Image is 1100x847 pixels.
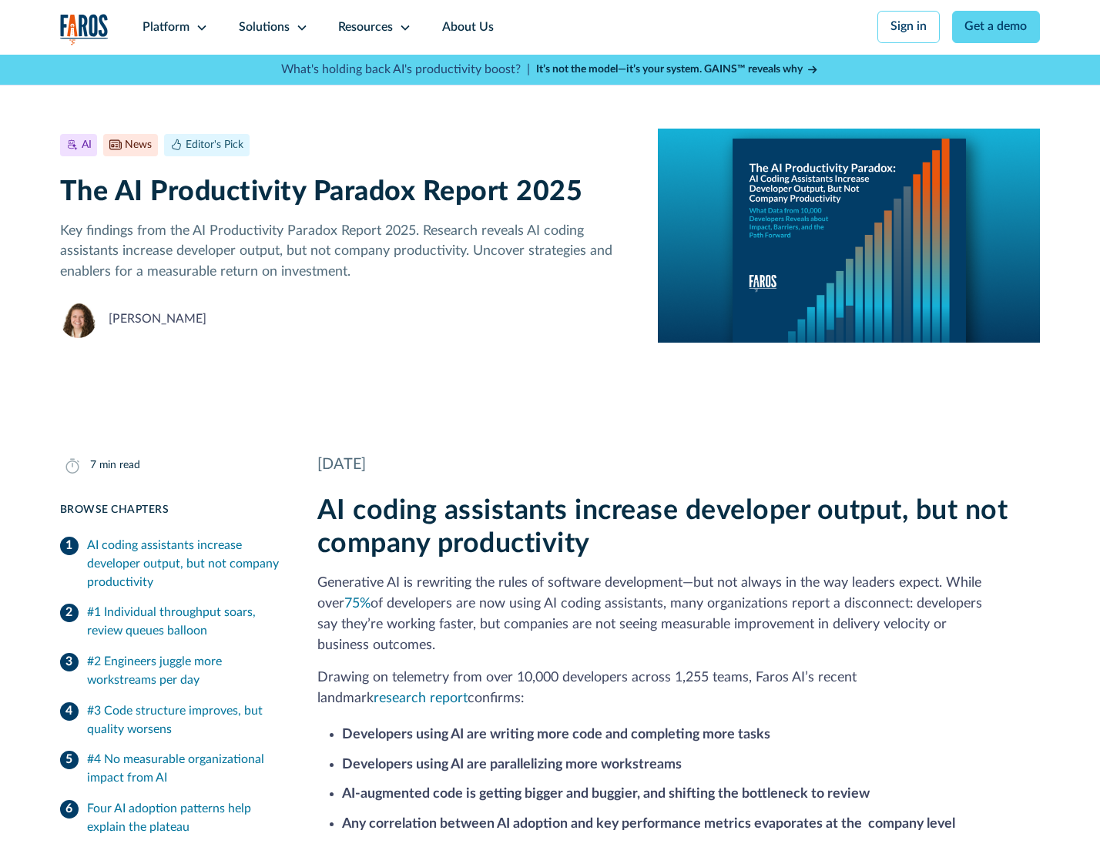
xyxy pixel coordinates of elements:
[87,537,280,592] div: AI coding assistants increase developer output, but not company productivity
[125,137,152,153] div: News
[87,702,280,739] div: #3 Code structure improves, but quality worsens
[317,668,1041,709] p: Drawing on telemetry from over 10,000 developers across 1,255 teams, Faros AI’s recent landmark c...
[342,787,870,800] strong: AI-augmented code is getting bigger and buggier, and shifting the bottleneck to review
[60,745,280,794] a: #4 No measurable organizational impact from AI
[342,817,955,830] strong: Any correlation between AI adoption and key performance metrics evaporates at the company level
[87,653,280,690] div: #2 Engineers juggle more workstreams per day
[87,800,280,837] div: Four AI adoption patterns help explain the plateau
[317,494,1041,561] h2: AI coding assistants increase developer output, but not company productivity
[90,457,96,474] div: 7
[60,14,109,45] a: home
[60,221,634,283] p: Key findings from the AI Productivity Paradox Report 2025. Research reveals AI coding assistants ...
[344,597,371,610] a: 75%
[317,573,1041,655] p: Generative AI is rewriting the rules of software development—but not always in the way leaders ex...
[60,301,97,338] img: Neely Dunlap
[342,758,682,771] strong: Developers using AI are parallelizing more workstreams
[87,604,280,641] div: #1 Individual throughput soars, review queues balloon
[143,18,189,37] div: Platform
[60,14,109,45] img: Logo of the analytics and reporting company Faros.
[317,454,1041,477] div: [DATE]
[536,64,803,75] strong: It’s not the model—it’s your system. GAINS™ reveals why
[60,598,280,647] a: #1 Individual throughput soars, review queues balloon
[60,502,280,518] div: Browse Chapters
[239,18,290,37] div: Solutions
[186,137,243,153] div: Editor's Pick
[82,137,92,153] div: AI
[952,11,1041,43] a: Get a demo
[60,647,280,696] a: #2 Engineers juggle more workstreams per day
[99,457,140,474] div: min read
[342,728,770,741] strong: Developers using AI are writing more code and completing more tasks
[281,61,530,79] p: What's holding back AI's productivity boost? |
[60,696,280,745] a: #3 Code structure improves, but quality worsens
[658,129,1040,343] img: A report cover on a blue background. The cover reads:The AI Productivity Paradox: AI Coding Assis...
[877,11,940,43] a: Sign in
[60,176,634,209] h1: The AI Productivity Paradox Report 2025
[60,794,280,843] a: Four AI adoption patterns help explain the plateau
[87,751,280,788] div: #4 No measurable organizational impact from AI
[338,18,393,37] div: Resources
[109,310,206,329] div: [PERSON_NAME]
[536,62,820,78] a: It’s not the model—it’s your system. GAINS™ reveals why
[60,531,280,598] a: AI coding assistants increase developer output, but not company productivity
[374,691,468,705] a: research report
